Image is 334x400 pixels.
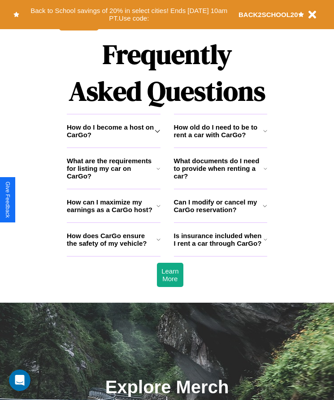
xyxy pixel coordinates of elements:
[174,157,264,180] h3: What documents do I need to provide when renting a car?
[174,123,263,139] h3: How old do I need to be to rent a car with CarGo?
[9,370,30,391] iframe: Intercom live chat
[19,4,239,25] button: Back to School savings of 20% in select cities! Ends [DATE] 10am PT.Use code:
[239,11,298,18] b: BACK2SCHOOL20
[67,232,156,247] h3: How does CarGo ensure the safety of my vehicle?
[174,232,264,247] h3: Is insurance included when I rent a car through CarGo?
[4,182,11,218] div: Give Feedback
[157,263,183,287] button: Learn More
[67,198,156,213] h3: How can I maximize my earnings as a CarGo host?
[67,31,267,114] h1: Frequently Asked Questions
[174,198,263,213] h3: Can I modify or cancel my CarGo reservation?
[67,157,156,180] h3: What are the requirements for listing my car on CarGo?
[67,123,155,139] h3: How do I become a host on CarGo?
